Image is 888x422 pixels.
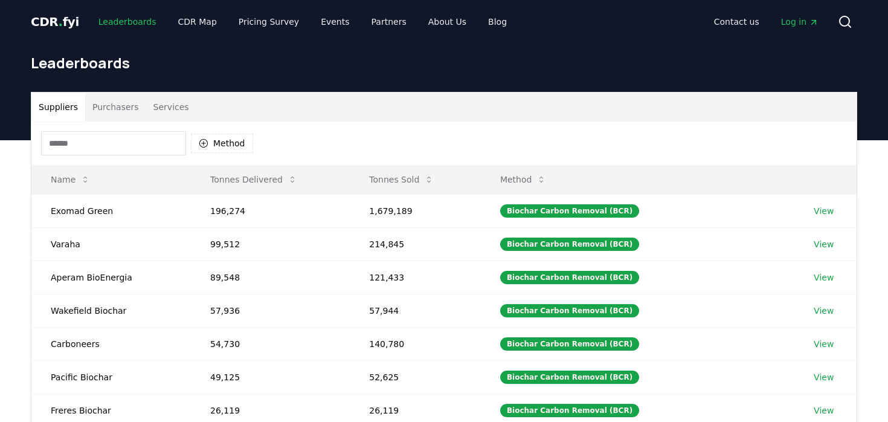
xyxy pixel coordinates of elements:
td: 49,125 [191,360,350,394]
button: Tonnes Sold [359,167,443,192]
button: Method [491,167,556,192]
a: Blog [478,11,516,33]
a: Contact us [704,11,769,33]
button: Method [191,134,253,153]
span: Log in [781,16,819,28]
a: Leaderboards [89,11,166,33]
td: 1,679,189 [350,194,481,227]
td: 196,274 [191,194,350,227]
div: Biochar Carbon Removal (BCR) [500,238,639,251]
td: Varaha [31,227,191,261]
button: Name [41,167,100,192]
a: View [814,271,834,284]
nav: Main [89,11,516,33]
div: Biochar Carbon Removal (BCR) [500,404,639,417]
div: Biochar Carbon Removal (BCR) [500,371,639,384]
a: View [814,404,834,417]
div: Biochar Carbon Removal (BCR) [500,304,639,317]
div: Biochar Carbon Removal (BCR) [500,337,639,351]
td: Carboneers [31,327,191,360]
a: Events [311,11,359,33]
button: Purchasers [85,93,146,122]
td: 121,433 [350,261,481,294]
button: Tonnes Delivered [201,167,307,192]
td: 140,780 [350,327,481,360]
td: 57,936 [191,294,350,327]
button: Suppliers [31,93,85,122]
a: About Us [419,11,476,33]
td: Pacific Biochar [31,360,191,394]
td: 214,845 [350,227,481,261]
td: 52,625 [350,360,481,394]
a: View [814,205,834,217]
a: View [814,305,834,317]
span: . [59,15,63,29]
a: CDR.fyi [31,13,79,30]
div: Biochar Carbon Removal (BCR) [500,271,639,284]
a: Log in [771,11,828,33]
td: Exomad Green [31,194,191,227]
td: Aperam BioEnergia [31,261,191,294]
span: CDR fyi [31,15,79,29]
td: 99,512 [191,227,350,261]
td: Wakefield Biochar [31,294,191,327]
a: View [814,238,834,250]
a: View [814,338,834,350]
td: 54,730 [191,327,350,360]
button: Services [146,93,196,122]
h1: Leaderboards [31,53,857,73]
td: 89,548 [191,261,350,294]
nav: Main [704,11,828,33]
div: Biochar Carbon Removal (BCR) [500,204,639,218]
a: View [814,371,834,383]
a: Partners [362,11,416,33]
a: Pricing Survey [229,11,309,33]
a: CDR Map [169,11,227,33]
td: 57,944 [350,294,481,327]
